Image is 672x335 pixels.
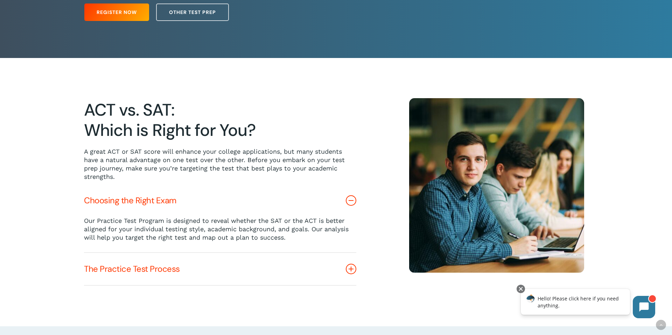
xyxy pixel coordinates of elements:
a: Register Now [84,3,149,21]
p: A great ACT or SAT score will enhance your college applications, but many students have a natural... [84,147,356,181]
span: Register Now [97,9,137,16]
span: Other Test Prep [169,9,216,16]
iframe: Chatbot [513,283,662,325]
h2: ACT vs. SAT: Which is Right for You? [84,100,356,140]
a: The Practice Test Process [84,253,356,285]
img: Happy Students 14 [409,98,584,273]
a: Other Test Prep [156,3,229,21]
a: Choosing the Right Exam [84,184,356,217]
p: Our Practice Test Program is designed to reveal whether the SAT or the ACT is better aligned for ... [84,217,356,242]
